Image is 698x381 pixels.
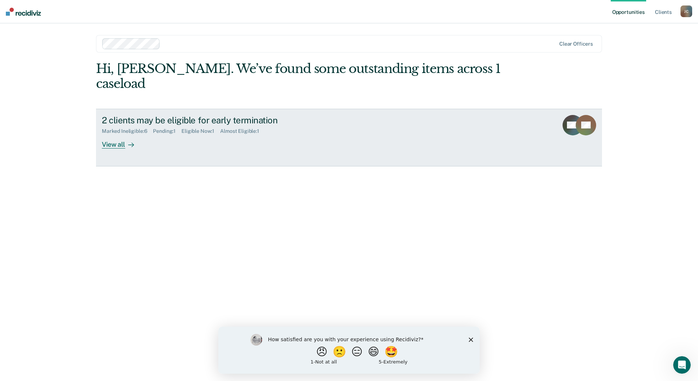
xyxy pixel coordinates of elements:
[218,327,480,374] iframe: Survey by Kim from Recidiviz
[102,128,153,134] div: Marked Ineligible : 6
[102,115,358,126] div: 2 clients may be eligible for early termination
[680,5,692,17] button: JC
[96,109,602,166] a: 2 clients may be eligible for early terminationMarked Ineligible:6Pending:1Eligible Now:1Almost E...
[181,128,220,134] div: Eligible Now : 1
[102,134,143,149] div: View all
[559,41,593,47] div: Clear officers
[680,5,692,17] div: J C
[220,128,265,134] div: Almost Eligible : 1
[6,8,41,16] img: Recidiviz
[96,61,501,91] div: Hi, [PERSON_NAME]. We’ve found some outstanding items across 1 caseload
[673,356,691,374] iframe: Intercom live chat
[153,128,181,134] div: Pending : 1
